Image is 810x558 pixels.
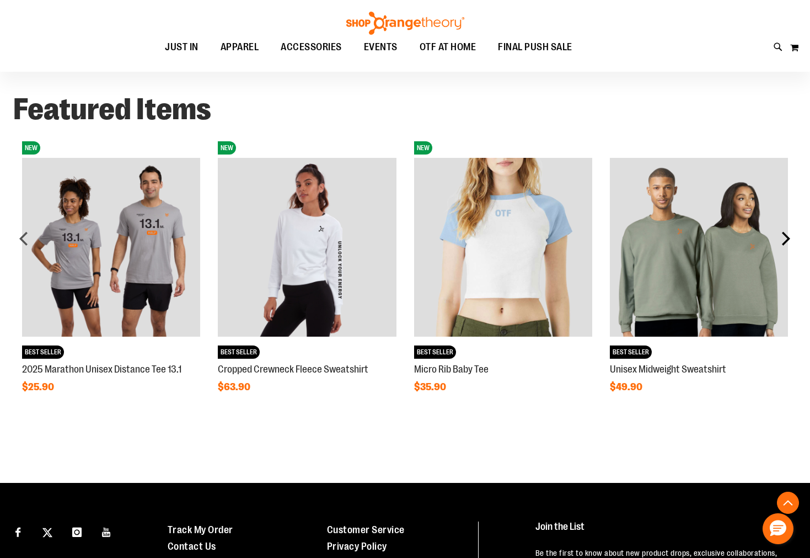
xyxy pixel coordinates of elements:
button: Back To Top [777,492,799,514]
div: prev [13,227,35,249]
h4: Join the List [535,522,789,542]
span: JUST IN [165,35,199,60]
span: $63.90 [218,381,252,392]
span: NEW [218,141,236,155]
button: Hello, have a question? Let’s chat. [763,513,793,544]
a: Visit our Youtube page [97,522,116,541]
a: Unisex Midweight SweatshirtBEST SELLER [610,352,788,360]
span: $25.90 [22,381,56,392]
a: Track My Order [168,524,233,535]
a: Customer Service [327,524,405,535]
a: FINAL PUSH SALE [487,35,583,60]
span: NEW [22,141,40,155]
a: Cropped Crewneck Fleece SweatshirtNEWBEST SELLER [218,352,396,360]
img: Unisex Midweight Sweatshirt [610,158,788,336]
span: FINAL PUSH SALE [498,35,572,60]
img: Twitter [42,528,52,538]
strong: Featured Items [13,92,211,126]
a: APPAREL [210,35,270,60]
span: BEST SELLER [22,346,64,359]
div: next [775,227,797,249]
img: Cropped Crewneck Fleece Sweatshirt [218,158,396,336]
a: EVENTS [353,35,409,60]
span: EVENTS [364,35,398,60]
a: Contact Us [168,541,216,552]
a: Visit our X page [38,522,57,541]
span: ACCESSORIES [281,35,342,60]
a: Cropped Crewneck Fleece Sweatshirt [218,364,368,375]
a: OTF AT HOME [409,35,487,60]
a: Unisex Midweight Sweatshirt [610,364,726,375]
img: Micro Rib Baby Tee [414,158,592,336]
a: Micro Rib Baby Tee [414,364,489,375]
span: APPAREL [221,35,259,60]
img: Shop Orangetheory [345,12,466,35]
span: BEST SELLER [414,346,456,359]
a: ACCESSORIES [270,35,353,60]
span: BEST SELLER [610,346,652,359]
a: Visit our Instagram page [67,522,87,541]
a: Privacy Policy [327,541,387,552]
span: $49.90 [610,381,644,392]
a: JUST IN [154,35,210,60]
a: 2025 Marathon Unisex Distance Tee 13.1 [22,364,181,375]
span: NEW [414,141,432,155]
a: Micro Rib Baby TeeNEWBEST SELLER [414,352,592,360]
a: Visit our Facebook page [8,522,28,541]
img: 2025 Marathon Unisex Distance Tee 13.1 [22,158,200,336]
span: BEST SELLER [218,346,260,359]
a: 2025 Marathon Unisex Distance Tee 13.1NEWBEST SELLER [22,352,200,360]
span: $35.90 [414,381,448,392]
span: OTF AT HOME [420,35,476,60]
